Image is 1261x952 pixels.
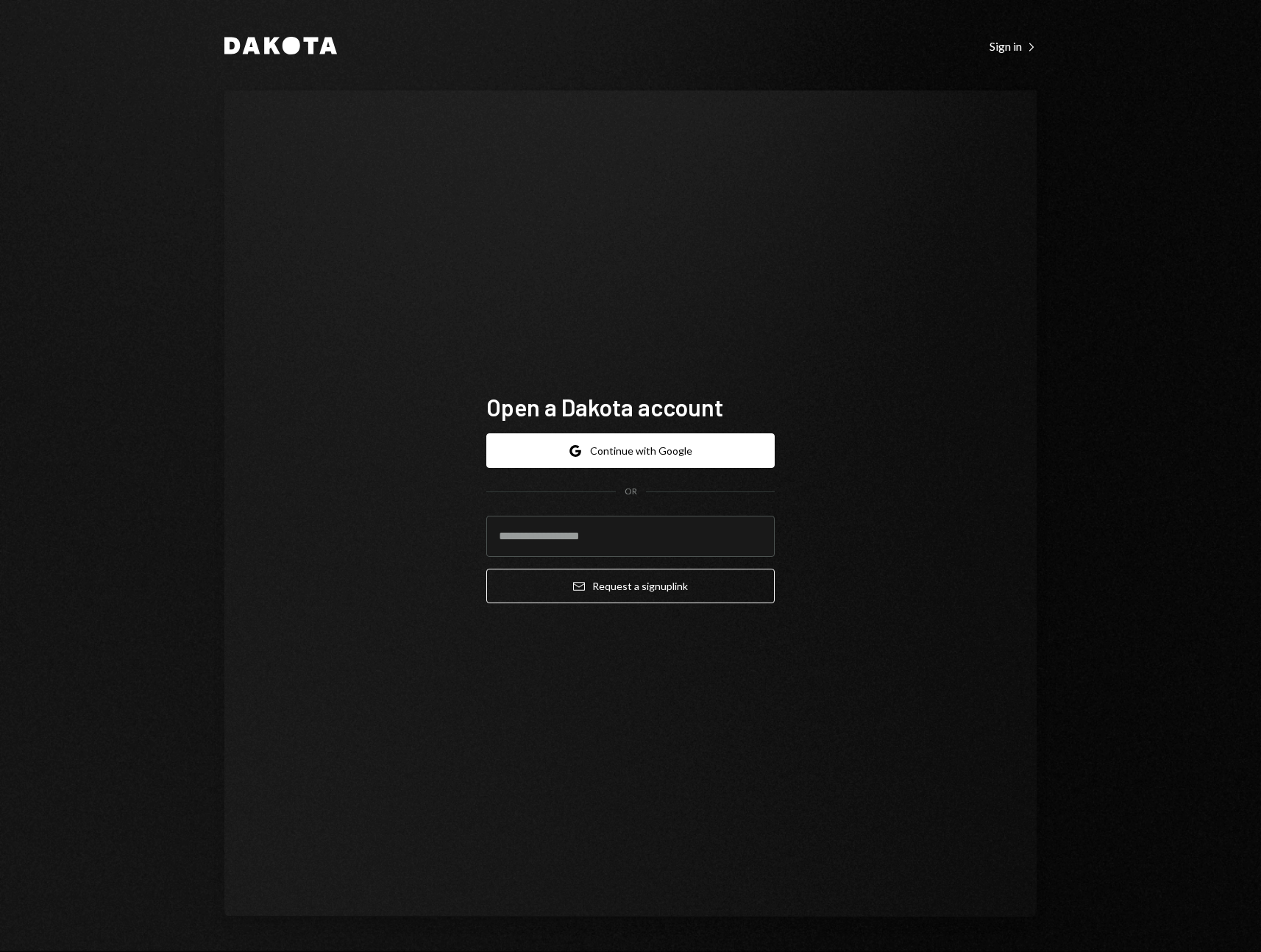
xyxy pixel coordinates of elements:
button: Continue with Google [486,433,775,468]
button: Request a signuplink [486,569,775,603]
a: Sign in [990,38,1037,54]
div: OR [625,486,637,498]
h1: Open a Dakota account [486,392,775,422]
div: Sign in [990,39,1037,54]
